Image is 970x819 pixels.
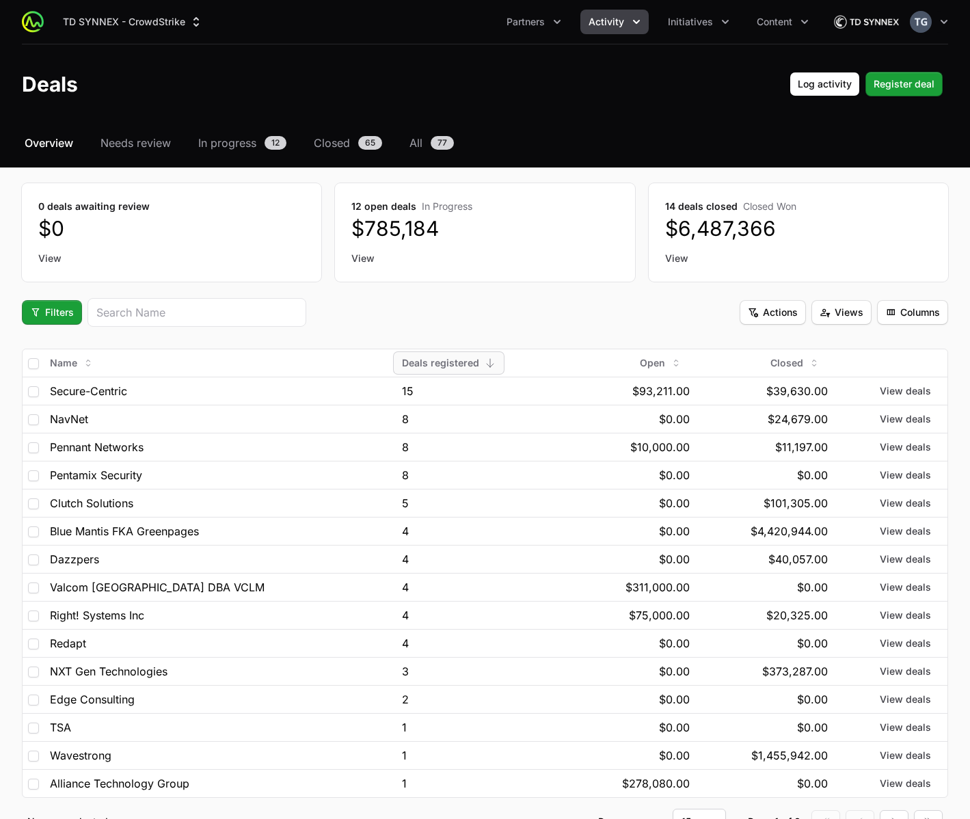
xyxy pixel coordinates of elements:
button: TD SYNNEX - CrowdStrike [55,10,211,34]
a: View [665,252,932,265]
span: 4 [402,579,409,595]
span: $0.00 [797,467,828,483]
button: View deals [880,412,931,426]
span: $0.00 [659,719,690,736]
span: 77 [431,136,454,150]
span: Filters [30,304,74,321]
span: Closed Won [743,200,796,212]
span: 8 [402,411,409,427]
span: Content [757,15,792,29]
button: View deals [880,580,931,594]
button: View deals [880,440,931,454]
dt: 14 deals closed [665,200,932,213]
span: Register deal [874,76,934,92]
span: Log activity [798,76,852,92]
span: 4 [402,635,409,652]
dt: 12 open deals [351,200,618,213]
div: Primary actions [790,72,943,96]
span: Edge Consulting [50,691,135,708]
span: $373,287.00 [762,663,828,680]
span: In Progress [422,200,472,212]
span: $101,305.00 [764,495,828,511]
button: View deals [880,777,931,790]
span: $93,211.00 [632,383,690,399]
a: View [38,252,305,265]
button: View deals [880,608,931,622]
button: View deals [880,468,931,482]
span: Alliance Technology Group [50,775,189,792]
span: 15 [402,383,414,399]
span: 4 [402,523,409,539]
span: 1 [402,747,407,764]
span: Valcom [GEOGRAPHIC_DATA] DBA VCLM [50,579,265,595]
span: 2 [402,691,409,708]
span: Wavestrong [50,747,111,764]
button: Filter options [740,300,806,325]
div: Partners menu [498,10,569,34]
button: View deals [880,636,931,650]
span: $24,679.00 [768,411,828,427]
button: View deals [880,552,931,566]
span: $0.00 [659,411,690,427]
span: $75,000.00 [629,607,690,623]
span: $0.00 [659,635,690,652]
span: Partners [507,15,545,29]
span: In progress [198,135,256,151]
span: $4,420,944.00 [751,523,828,539]
a: View [351,252,618,265]
span: Clutch Solutions [50,495,133,511]
span: 1 [402,775,407,792]
dd: $6,487,366 [665,216,932,241]
span: 65 [358,136,382,150]
span: Secure-Centric [50,383,127,399]
input: Search Name [96,304,297,321]
dd: $0 [38,216,305,241]
span: Redapt [50,635,86,652]
span: 4 [402,607,409,623]
span: View deals [880,693,931,706]
span: 8 [402,467,409,483]
span: Overview [25,135,73,151]
span: $11,197.00 [775,439,828,455]
span: 3 [402,663,409,680]
img: TD SYNNEX [833,8,899,36]
span: Right! Systems Inc [50,607,144,623]
span: $1,455,942.00 [751,747,828,764]
span: $20,325.00 [766,607,828,623]
button: Filter options [877,300,948,325]
span: 5 [402,495,409,511]
button: View deals [880,749,931,762]
dd: $785,184 [351,216,618,241]
div: Main navigation [44,10,817,34]
span: NXT Gen Technologies [50,663,167,680]
span: $10,000.00 [630,439,690,455]
span: 1 [402,719,407,736]
span: $0.00 [797,579,828,595]
span: Pentamix Security [50,467,142,483]
span: TSA [50,719,71,736]
span: Dazzpers [50,551,99,567]
span: NavNet [50,411,88,427]
button: View deals [880,524,931,538]
button: Filter options [22,300,82,325]
div: Supplier switch menu [55,10,211,34]
span: Views [820,304,863,321]
span: $0.00 [659,691,690,708]
span: $278,080.00 [622,775,690,792]
span: $0.00 [659,551,690,567]
button: Filter options [811,300,872,325]
button: View deals [880,721,931,734]
span: $0.00 [659,663,690,680]
span: 8 [402,439,409,455]
span: View deals [880,664,931,678]
span: Closed [314,135,350,151]
span: $0.00 [797,775,828,792]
